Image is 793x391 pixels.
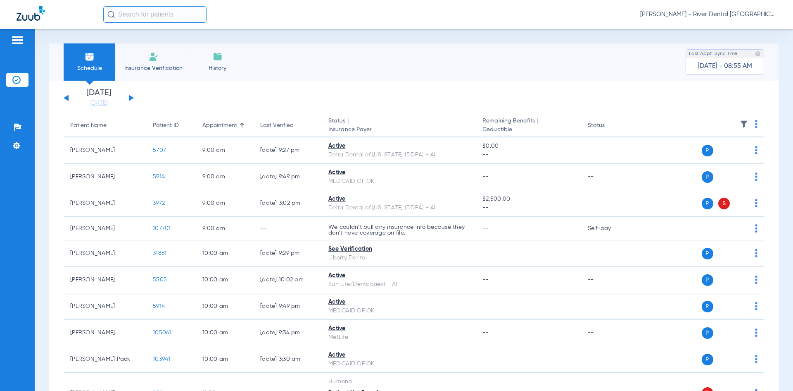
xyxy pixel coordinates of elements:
td: 10:00 AM [196,346,254,373]
div: Last Verified [260,121,294,130]
td: -- [581,137,637,164]
td: [DATE] 3:30 AM [254,346,322,373]
td: 10:00 AM [196,320,254,346]
span: -- [482,174,489,180]
div: Active [328,351,469,360]
span: 5914 [153,303,165,309]
td: 10:00 AM [196,267,254,293]
div: MEDICAID OF OK [328,177,469,186]
td: [PERSON_NAME] [64,217,146,240]
span: -- [482,250,489,256]
span: S [718,198,730,209]
span: -- [482,204,574,212]
td: -- [581,190,637,217]
img: hamburger-icon [11,35,24,45]
td: [PERSON_NAME] Pack [64,346,146,373]
img: group-dot-blue.svg [755,249,757,257]
img: History [213,52,223,62]
div: MEDICAID OF OK [328,360,469,368]
img: group-dot-blue.svg [755,329,757,337]
td: [DATE] 9:29 PM [254,240,322,267]
span: -- [482,303,489,309]
img: Manual Insurance Verification [149,52,159,62]
div: Patient Name [70,121,107,130]
div: Patient Name [70,121,140,130]
li: [DATE] [74,89,123,107]
img: group-dot-blue.svg [755,276,757,284]
td: 9:00 AM [196,190,254,217]
td: [DATE] 9:49 PM [254,164,322,190]
img: last sync help info [755,51,761,57]
span: 103941 [153,356,171,362]
td: [PERSON_NAME] [64,240,146,267]
td: -- [581,320,637,346]
span: Insurance Payer [328,125,469,134]
span: P [702,354,713,365]
td: [PERSON_NAME] [64,190,146,217]
span: -- [482,151,574,159]
a: [DATE] [74,99,123,107]
div: Active [328,195,469,204]
span: [DATE] - 08:55 AM [698,62,752,70]
th: Remaining Benefits | [476,114,581,137]
td: [DATE] 9:27 PM [254,137,322,164]
td: 10:00 AM [196,240,254,267]
span: Deductible [482,125,574,134]
div: Active [328,168,469,177]
td: -- [254,217,322,240]
span: 5707 [153,147,166,153]
div: Delta Dental of [US_STATE] (DDPA) - AI [328,151,469,159]
td: 10:00 AM [196,293,254,320]
div: Liberty Dental [328,254,469,262]
span: Insurance Verification [121,64,185,72]
div: Humana [328,377,469,386]
span: P [702,274,713,286]
span: $0.00 [482,142,574,151]
img: group-dot-blue.svg [755,146,757,154]
div: See Verification [328,245,469,254]
img: Search Icon [107,11,115,18]
td: 9:00 AM [196,217,254,240]
span: 31861 [153,250,166,256]
img: group-dot-blue.svg [755,173,757,181]
td: [PERSON_NAME] [64,267,146,293]
span: -- [482,225,489,231]
img: filter.svg [740,120,748,128]
td: [PERSON_NAME] [64,164,146,190]
div: Delta Dental of [US_STATE] (DDPA) - AI [328,204,469,212]
div: Active [328,298,469,307]
img: group-dot-blue.svg [755,120,757,128]
span: -- [482,277,489,283]
span: 3972 [153,200,165,206]
td: Self-pay [581,217,637,240]
td: -- [581,164,637,190]
div: Active [328,142,469,151]
div: Appointment [202,121,237,130]
input: Search for patients [103,6,207,23]
span: $2,500.00 [482,195,574,204]
img: group-dot-blue.svg [755,224,757,233]
p: We couldn’t pull any insurance info because they don’t have coverage on file. [328,224,469,236]
span: P [702,301,713,312]
td: [DATE] 3:02 PM [254,190,322,217]
td: [PERSON_NAME] [64,320,146,346]
div: Chat Widget [752,351,793,391]
span: 5914 [153,174,165,180]
td: 9:00 AM [196,137,254,164]
span: Last Appt. Sync Time: [689,50,738,58]
span: P [702,327,713,339]
span: Schedule [70,64,109,72]
div: MEDICAID OF OK [328,307,469,315]
div: Last Verified [260,121,315,130]
div: Appointment [202,121,247,130]
span: P [702,198,713,209]
img: group-dot-blue.svg [755,199,757,207]
th: Status [581,114,637,137]
span: [PERSON_NAME] - River Dental [GEOGRAPHIC_DATA] [640,10,776,19]
td: -- [581,267,637,293]
td: [DATE] 9:34 PM [254,320,322,346]
img: Schedule [85,52,95,62]
div: Sun Life/Dentaquest - AI [328,280,469,289]
span: P [702,171,713,183]
div: Patient ID [153,121,189,130]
